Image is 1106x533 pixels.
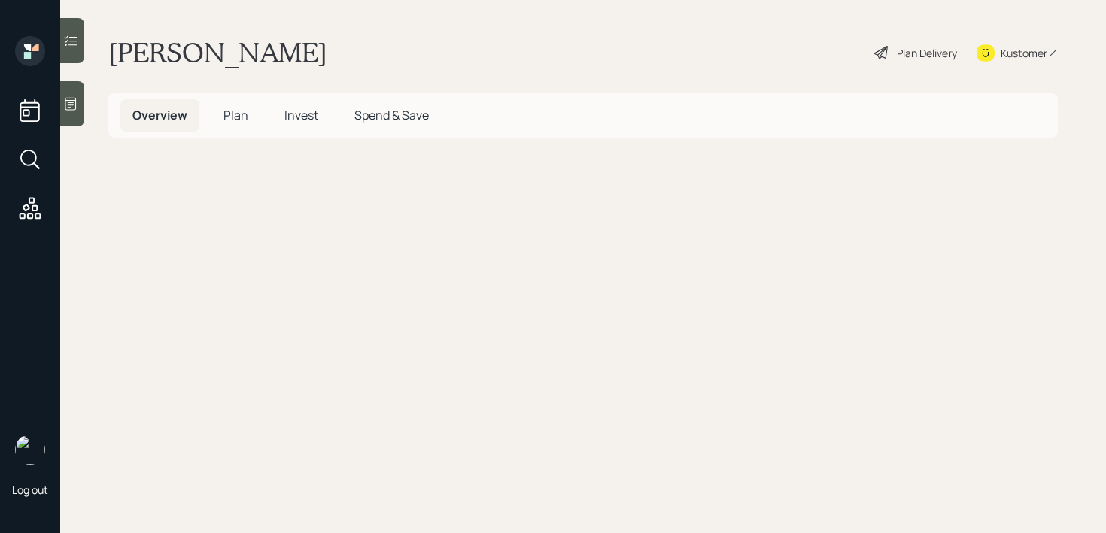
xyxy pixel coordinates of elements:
span: Invest [284,107,318,123]
img: retirable_logo.png [15,435,45,465]
div: Plan Delivery [897,45,957,61]
span: Plan [223,107,248,123]
span: Overview [132,107,187,123]
div: Kustomer [1001,45,1047,61]
div: Log out [12,483,48,497]
h1: [PERSON_NAME] [108,36,327,69]
span: Spend & Save [354,107,429,123]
